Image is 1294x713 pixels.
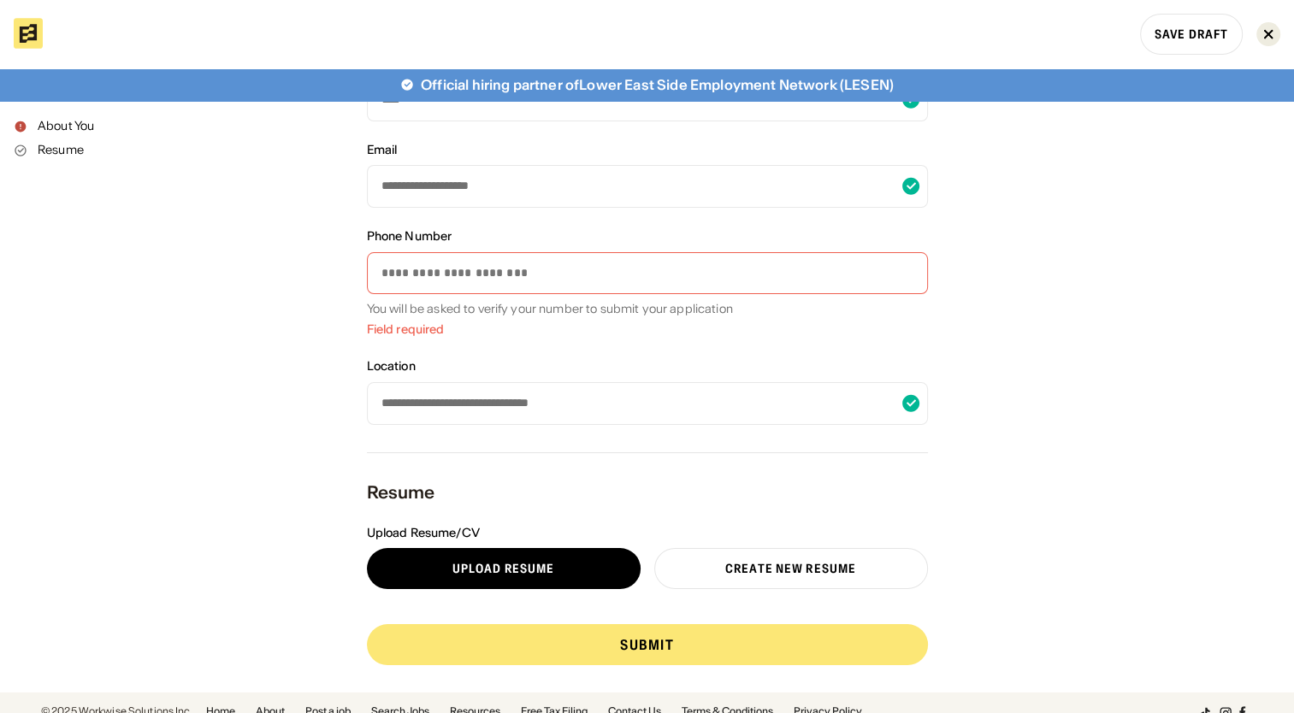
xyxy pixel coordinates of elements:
[367,142,398,159] div: Email
[367,525,480,542] div: Upload Resume/CV
[654,548,928,589] a: Create new resume
[452,563,555,575] div: Upload resume
[620,638,674,651] div: Submit
[367,358,416,375] div: Location
[14,18,43,49] img: Bandana logo
[367,480,928,504] div: Resume
[367,321,928,339] div: Field required
[1155,28,1228,40] div: Save Draft
[725,563,856,575] div: Create new resume
[421,75,894,94] div: Official hiring partner of Lower East Side Employment Network (LESEN)
[38,142,84,159] div: Resume
[367,228,452,245] div: Phone Number
[367,301,928,318] div: You will be asked to verify your number to submit your application
[38,118,94,135] div: About You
